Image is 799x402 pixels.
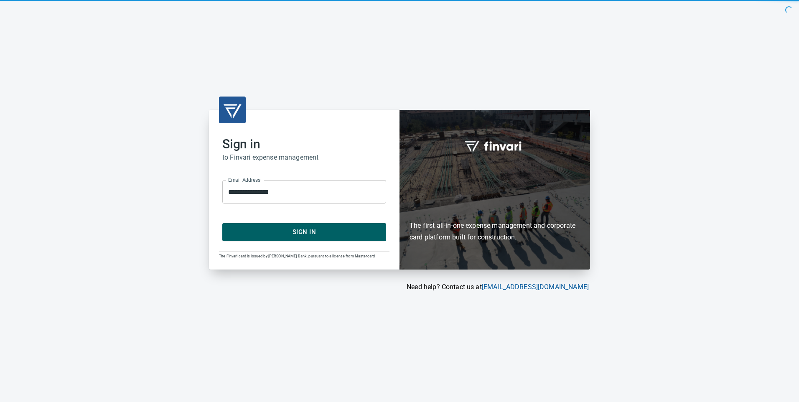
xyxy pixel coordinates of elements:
span: The Finvari card is issued by [PERSON_NAME] Bank, pursuant to a license from Mastercard [219,254,375,258]
h6: The first all-in-one expense management and corporate card platform built for construction. [410,171,580,243]
div: Finvari [399,110,590,269]
a: [EMAIL_ADDRESS][DOMAIN_NAME] [482,283,589,291]
h2: Sign in [222,137,386,152]
span: Sign In [232,226,377,237]
h6: to Finvari expense management [222,152,386,163]
button: Sign In [222,223,386,241]
p: Need help? Contact us at [209,282,589,292]
img: fullword_logo_white.png [463,136,526,155]
img: transparent_logo.png [222,100,242,120]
